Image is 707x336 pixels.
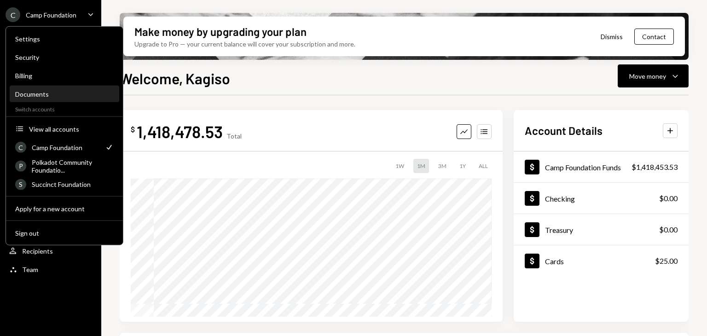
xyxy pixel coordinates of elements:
[629,71,666,81] div: Move money
[618,64,689,87] button: Move money
[137,121,223,142] div: 1,418,478.53
[514,151,689,182] a: Camp Foundation Funds$1,418,453.53
[29,125,114,133] div: View all accounts
[655,255,678,266] div: $25.00
[6,104,123,113] div: Switch accounts
[10,49,119,65] a: Security
[392,159,408,173] div: 1W
[15,53,114,61] div: Security
[659,224,678,235] div: $0.00
[413,159,429,173] div: 1M
[15,142,26,153] div: C
[15,160,26,171] div: P
[134,24,307,39] div: Make money by upgrading your plan
[514,214,689,245] a: Treasury$0.00
[10,176,119,192] a: SSuccinct Foundation
[15,72,114,80] div: Billing
[10,157,119,174] a: PPolkadot Community Foundatio...
[15,229,114,237] div: Sign out
[32,158,114,174] div: Polkadot Community Foundatio...
[435,159,450,173] div: 3M
[545,194,575,203] div: Checking
[6,243,96,259] a: Recipients
[10,30,119,47] a: Settings
[32,180,114,188] div: Succinct Foundation
[131,125,135,134] div: $
[659,193,678,204] div: $0.00
[10,121,119,138] button: View all accounts
[456,159,469,173] div: 1Y
[22,247,53,255] div: Recipients
[10,67,119,84] a: Billing
[26,11,76,19] div: Camp Foundation
[15,90,114,98] div: Documents
[15,204,114,212] div: Apply for a new account
[632,162,678,173] div: $1,418,453.53
[226,132,242,140] div: Total
[525,123,603,138] h2: Account Details
[134,39,355,49] div: Upgrade to Pro — your current balance will cover your subscription and more.
[10,86,119,102] a: Documents
[514,245,689,276] a: Cards$25.00
[6,261,96,278] a: Team
[10,225,119,242] button: Sign out
[634,29,674,45] button: Contact
[15,179,26,190] div: S
[22,266,38,273] div: Team
[475,159,492,173] div: ALL
[6,7,20,22] div: C
[10,201,119,217] button: Apply for a new account
[545,257,564,266] div: Cards
[15,35,114,43] div: Settings
[120,69,230,87] h1: Welcome, Kagiso
[32,143,99,151] div: Camp Foundation
[545,226,573,234] div: Treasury
[589,26,634,47] button: Dismiss
[545,163,621,172] div: Camp Foundation Funds
[514,183,689,214] a: Checking$0.00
